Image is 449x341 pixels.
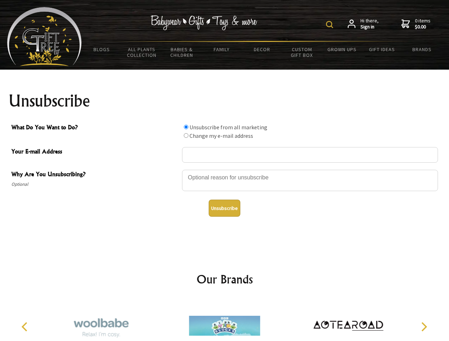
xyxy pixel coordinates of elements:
[7,7,82,66] img: Babyware - Gifts - Toys and more...
[184,133,188,138] input: What Do You Want to Do?
[416,319,432,335] button: Next
[82,42,122,57] a: BLOGS
[11,147,178,157] span: Your E-mail Address
[182,170,438,191] textarea: Why Are You Unsubscribing?
[18,319,33,335] button: Previous
[362,42,402,57] a: Gift Ideas
[9,92,441,109] h1: Unsubscribe
[182,147,438,163] input: Your E-mail Address
[415,17,431,30] span: 0 items
[189,132,253,139] label: Change my e-mail address
[402,42,442,57] a: Brands
[122,42,162,63] a: All Plants Collection
[11,180,178,189] span: Optional
[162,42,202,63] a: Babies & Children
[242,42,282,57] a: Decor
[322,42,362,57] a: Grown Ups
[202,42,242,57] a: Family
[14,271,435,288] h2: Our Brands
[360,18,379,30] span: Hi there,
[11,170,178,180] span: Why Are You Unsubscribing?
[189,124,267,131] label: Unsubscribe from all marketing
[326,21,333,28] img: product search
[209,200,240,217] button: Unsubscribe
[184,125,188,129] input: What Do You Want to Do?
[415,24,431,30] strong: $0.00
[151,15,257,30] img: Babywear - Gifts - Toys & more
[11,123,178,133] span: What Do You Want to Do?
[348,18,379,30] a: Hi there,Sign in
[401,18,431,30] a: 0 items$0.00
[360,24,379,30] strong: Sign in
[282,42,322,63] a: Custom Gift Box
